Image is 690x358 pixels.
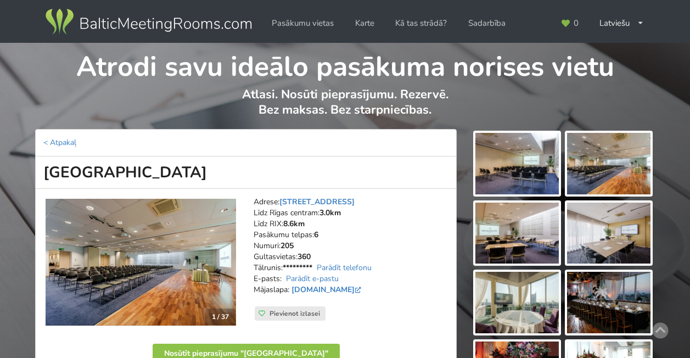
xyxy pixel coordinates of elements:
[205,309,235,325] div: 1 / 37
[314,230,318,240] strong: 6
[286,273,339,284] a: Parādīt e-pastu
[46,199,236,326] img: Viesnīca | Rīga | Riga Islande Hotel
[254,197,448,306] address: Adrese: Līdz Rīgas centram: Līdz RIX: Pasākumu telpas: Numuri: Gultasvietas: Tālrunis: E-pasts: M...
[283,219,305,229] strong: 8.6km
[43,137,76,148] a: < Atpakaļ
[461,13,513,34] a: Sadarbība
[264,13,341,34] a: Pasākumu vietas
[567,272,650,333] img: Riga Islande Hotel | Rīga | Pasākumu vieta - galerijas bilde
[43,7,254,37] img: Baltic Meeting Rooms
[279,197,355,207] a: [STREET_ADDRESS]
[475,133,559,194] img: Riga Islande Hotel | Rīga | Pasākumu vieta - galerijas bilde
[291,284,363,295] a: [DOMAIN_NAME]
[317,262,372,273] a: Parādīt telefonu
[567,203,650,264] img: Riga Islande Hotel | Rīga | Pasākumu vieta - galerijas bilde
[298,251,311,262] strong: 360
[592,13,652,34] div: Latviešu
[574,19,579,27] span: 0
[347,13,382,34] a: Karte
[270,309,320,318] span: Pievienot izlasei
[36,87,654,129] p: Atlasi. Nosūti pieprasījumu. Rezervē. Bez maksas. Bez starpniecības.
[475,203,559,264] img: Riga Islande Hotel | Rīga | Pasākumu vieta - galerijas bilde
[567,133,650,194] img: Riga Islande Hotel | Rīga | Pasākumu vieta - galerijas bilde
[319,208,341,218] strong: 3.0km
[281,240,294,251] strong: 205
[46,199,236,326] a: Viesnīca | Rīga | Riga Islande Hotel 1 / 37
[35,156,457,189] h1: [GEOGRAPHIC_DATA]
[36,43,654,85] h1: Atrodi savu ideālo pasākuma norises vietu
[388,13,455,34] a: Kā tas strādā?
[475,272,559,333] img: Riga Islande Hotel | Rīga | Pasākumu vieta - galerijas bilde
